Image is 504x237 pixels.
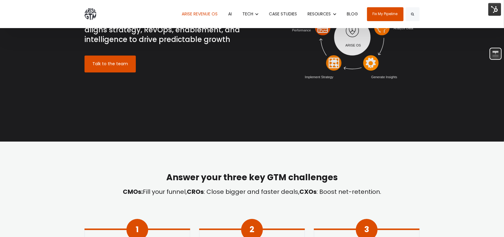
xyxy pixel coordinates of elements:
[308,11,331,17] span: RESOURCES
[136,223,139,236] div: 1
[364,223,369,236] div: 3
[85,15,247,45] h3: A unified go-to-market framework that aligns strategy, RevOps, enablement, and intelligence to dr...
[488,3,501,16] img: HubSpot Tools Menu Toggle
[85,172,419,183] h2: Answer your three key GTM challenges
[16,35,21,40] img: tab_domain_overview_orange.svg
[143,187,187,196] span: Fill your funnel,
[406,7,419,21] button: Search
[299,187,317,196] strong: CXOs
[85,56,136,72] a: Talk to the team
[242,11,253,17] span: TECH
[250,223,254,236] div: 2
[204,187,299,196] span: : Close bigger and faster deals,
[60,35,65,40] img: tab_keywords_by_traffic_grey.svg
[123,187,143,196] strong: CMOs:
[187,187,204,196] strong: CROs
[16,16,66,21] div: Domain: [DOMAIN_NAME]
[85,8,96,20] img: ARISE GTM logo grey
[17,10,30,14] div: v 4.0.25
[367,7,404,21] a: Fix My Pipeline
[317,187,381,196] span: : Boost net-retention.
[10,16,14,21] img: website_grey.svg
[23,36,54,40] div: Domain Overview
[10,10,14,14] img: logo_orange.svg
[67,36,102,40] div: Keywords by Traffic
